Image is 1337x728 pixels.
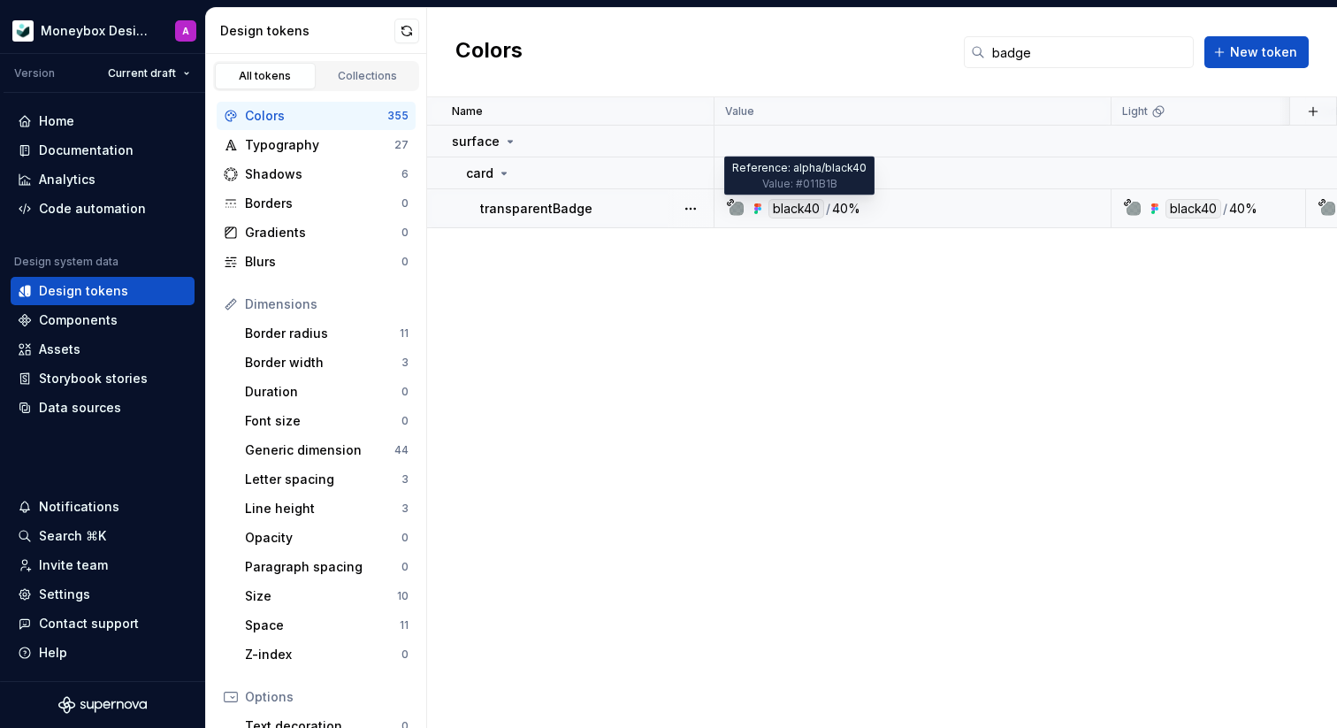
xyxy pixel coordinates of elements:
[39,556,108,574] div: Invite team
[401,502,409,516] div: 3
[14,66,55,80] div: Version
[238,582,416,610] a: Size10
[1230,43,1297,61] span: New token
[11,306,195,334] a: Components
[397,589,409,603] div: 10
[39,341,80,358] div: Assets
[11,364,195,393] a: Storybook stories
[400,618,409,632] div: 11
[39,644,67,662] div: Help
[245,646,401,663] div: Z-index
[725,104,754,119] p: Value
[394,443,409,457] div: 44
[826,199,830,218] div: /
[238,494,416,523] a: Line height3
[394,138,409,152] div: 27
[39,527,106,545] div: Search ⌘K
[245,441,394,459] div: Generic dimension
[401,196,409,211] div: 0
[455,36,523,68] h2: Colors
[220,22,394,40] div: Design tokens
[245,295,409,313] div: Dimensions
[1204,36,1309,68] button: New token
[245,165,401,183] div: Shadows
[39,498,119,516] div: Notifications
[400,326,409,341] div: 11
[724,157,875,195] div: Reference: alpha/black40
[39,142,134,159] div: Documentation
[324,69,412,83] div: Collections
[245,325,400,342] div: Border radius
[39,370,148,387] div: Storybook stories
[1229,199,1257,218] div: 40%
[11,522,195,550] button: Search ⌘K
[217,189,416,218] a: Borders0
[221,69,309,83] div: All tokens
[217,102,416,130] a: Colors355
[11,394,195,422] a: Data sources
[245,688,409,706] div: Options
[39,112,74,130] div: Home
[401,356,409,370] div: 3
[238,465,416,494] a: Letter spacing3
[452,133,500,150] p: surface
[238,349,416,377] a: Border width3
[1165,199,1221,218] div: black40
[39,282,128,300] div: Design tokens
[245,529,401,547] div: Opacity
[39,200,146,218] div: Code automation
[245,383,401,401] div: Duration
[245,558,401,576] div: Paragraph spacing
[245,136,394,154] div: Typography
[11,609,195,638] button: Contact support
[401,414,409,428] div: 0
[238,319,416,348] a: Border radius11
[14,255,118,269] div: Design system data
[217,218,416,247] a: Gradients0
[466,165,493,182] p: card
[108,66,176,80] span: Current draft
[11,335,195,364] a: Assets
[11,136,195,165] a: Documentation
[401,531,409,545] div: 0
[11,580,195,609] a: Settings
[11,493,195,521] button: Notifications
[238,407,416,435] a: Font size0
[245,195,401,212] div: Borders
[217,160,416,188] a: Shadows6
[1223,199,1227,218] div: /
[11,551,195,579] a: Invite team
[11,639,195,667] button: Help
[182,24,189,38] div: A
[11,277,195,305] a: Design tokens
[401,560,409,574] div: 0
[4,11,202,50] button: Moneybox Design SystemA
[217,248,416,276] a: Blurs0
[732,177,867,191] div: Value: #011B1B
[39,399,121,417] div: Data sources
[245,617,400,634] div: Space
[11,165,195,194] a: Analytics
[452,104,483,119] p: Name
[100,61,198,86] button: Current draft
[401,255,409,269] div: 0
[1122,104,1148,119] p: Light
[39,586,90,603] div: Settings
[238,553,416,581] a: Paragraph spacing0
[39,311,118,329] div: Components
[480,200,592,218] p: transparentBadge
[39,615,139,632] div: Contact support
[238,611,416,640] a: Space11
[58,696,147,714] a: Supernova Logo
[245,471,401,488] div: Letter spacing
[245,587,397,605] div: Size
[401,385,409,399] div: 0
[245,354,401,372] div: Border width
[238,378,416,406] a: Duration0
[245,412,401,430] div: Font size
[12,20,34,42] img: 9de6ca4a-8ec4-4eed-b9a2-3d312393a40a.png
[238,436,416,464] a: Generic dimension44
[245,107,387,125] div: Colors
[401,472,409,487] div: 3
[238,524,416,552] a: Opacity0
